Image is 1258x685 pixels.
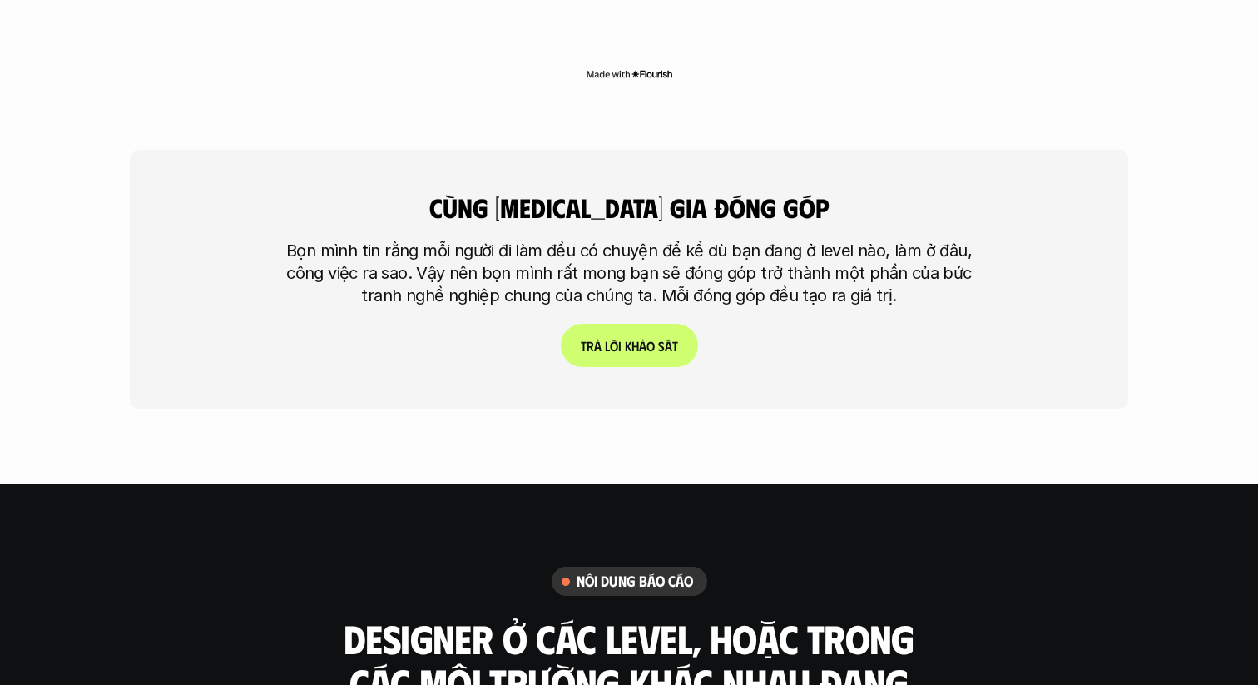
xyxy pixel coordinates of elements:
span: k [625,338,631,354]
span: h [631,338,639,354]
span: o [646,338,655,354]
h4: cùng [MEDICAL_DATA] gia đóng góp [359,191,899,223]
span: á [665,338,672,354]
p: Bọn mình tin rằng mỗi người đi làm đều có chuyện để kể dù bạn đang ở level nào, làm ở đâu, công v... [275,240,983,307]
span: r [587,338,594,354]
span: ả [594,338,602,354]
span: T [581,338,587,354]
span: ờ [610,338,618,354]
span: i [618,338,622,354]
span: l [605,338,610,354]
img: Made with Flourish [586,67,673,81]
span: s [658,338,665,354]
a: Trảlờikhảosát [561,324,698,367]
span: ả [639,338,646,354]
span: t [672,338,678,354]
h6: nội dung báo cáo [577,572,694,591]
